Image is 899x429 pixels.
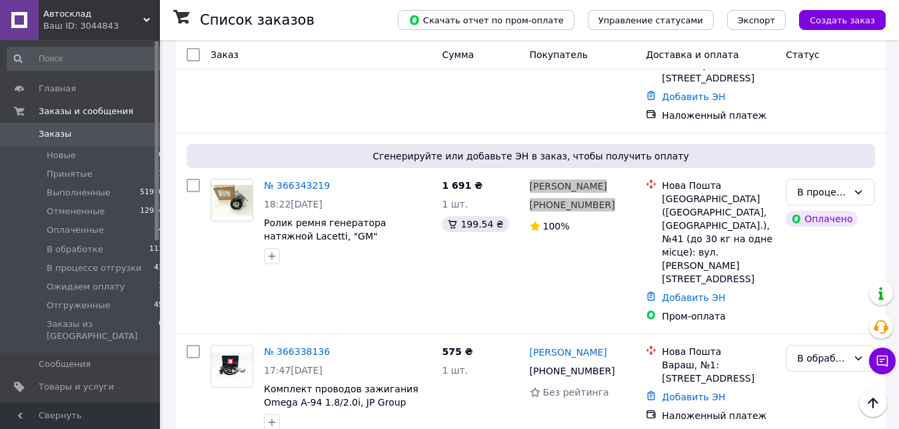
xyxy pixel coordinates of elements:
[47,318,159,342] span: Заказы из [GEOGRAPHIC_DATA]
[409,14,564,26] span: Скачать отчет по пром-оплате
[662,292,725,303] a: Добавить ЭН
[192,149,870,163] span: Сгенерируйте или добавьте ЭН в заказ, чтобы получить оплату
[39,381,114,393] span: Товары и услуги
[47,168,93,180] span: Принятые
[662,179,775,192] div: Нова Пошта
[662,310,775,323] div: Пром-оплата
[662,358,775,385] div: Вараш, №1: [STREET_ADDRESS]
[442,49,474,60] span: Сумма
[662,109,775,122] div: Наложенный платеж
[159,224,163,236] span: 4
[47,262,142,274] span: В процессе отгрузки
[7,47,165,71] input: Поиск
[442,365,468,376] span: 1 шт.
[799,10,886,30] button: Создать заказ
[646,49,738,60] span: Доставка и оплата
[43,20,160,32] div: Ваш ID: 3044843
[442,180,482,191] span: 1 691 ₴
[530,49,588,60] span: Покупатель
[527,195,618,214] div: [PHONE_NUMBER]
[869,348,896,374] button: Чат с покупателем
[39,83,76,95] span: Главная
[810,15,875,25] span: Создать заказ
[530,346,607,359] a: [PERSON_NAME]
[859,389,887,417] button: Наверх
[154,262,163,274] span: 41
[47,149,76,161] span: Новые
[154,168,163,180] span: 11
[140,187,163,199] span: 51950
[442,199,468,209] span: 1 шт.
[159,149,163,161] span: 0
[47,281,125,293] span: Ожидаем оплату
[211,345,253,388] a: Фото товару
[442,346,472,357] span: 575 ₴
[47,300,111,312] span: Отгруженные
[797,351,848,366] div: В обработке
[149,244,163,256] span: 111
[662,192,775,286] div: [GEOGRAPHIC_DATA] ([GEOGRAPHIC_DATA], [GEOGRAPHIC_DATA].), №41 (до 30 кг на одне місце): вул. [PE...
[662,91,725,102] a: Добавить ЭН
[598,15,703,25] span: Управление статусами
[662,409,775,422] div: Наложенный платеж
[211,185,253,216] img: Фото товару
[43,8,143,20] span: Автосклад
[264,218,386,268] a: Ролик ремня генератора натяжной Lacetti, "GM" (25190645) в сборе (96435138/25190645)
[140,205,163,218] span: 12924
[159,318,163,342] span: 0
[39,105,133,117] span: Заказы и сообщения
[47,187,111,199] span: Выполненные
[211,179,253,222] a: Фото товару
[264,365,323,376] span: 17:47[DATE]
[527,362,618,380] div: [PHONE_NUMBER]
[200,12,315,28] h1: Список заказов
[264,199,323,209] span: 18:22[DATE]
[738,15,775,25] span: Экспорт
[264,180,330,191] a: № 366343219
[588,10,714,30] button: Управление статусами
[543,221,570,232] span: 100%
[154,300,163,312] span: 45
[662,345,775,358] div: Нова Пошта
[786,211,858,227] div: Оплачено
[39,358,91,370] span: Сообщения
[727,10,786,30] button: Экспорт
[797,185,848,199] div: В процессе отгрузки
[662,392,725,402] a: Добавить ЭН
[159,281,163,293] span: 1
[530,179,607,193] a: [PERSON_NAME]
[264,384,419,421] a: Комплект проводов зажигания Omega A-94 1.8/2.0i, JP Group (1292000510)
[786,49,820,60] span: Статус
[786,14,886,25] a: Создать заказ
[211,49,239,60] span: Заказ
[47,244,103,256] span: В обработке
[398,10,574,30] button: Скачать отчет по пром-оплате
[543,387,609,398] span: Без рейтинга
[47,224,104,236] span: Оплаченные
[211,353,253,380] img: Фото товару
[39,128,71,140] span: Заказы
[442,216,508,232] div: 199.54 ₴
[47,205,105,218] span: Отмененные
[264,346,330,357] a: № 366338136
